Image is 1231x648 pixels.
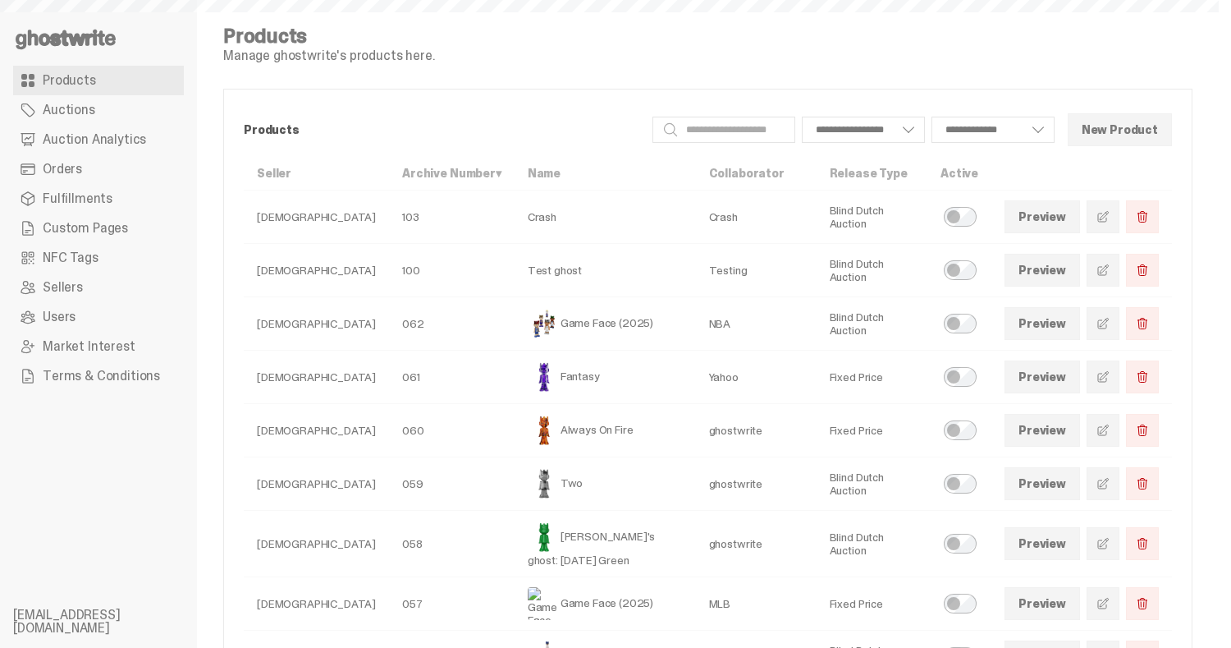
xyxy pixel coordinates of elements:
a: Products [13,66,184,95]
span: Terms & Conditions [43,370,160,383]
p: Manage ghostwrite's products here. [223,49,435,62]
a: Auction Analytics [13,125,184,154]
span: Auctions [43,103,95,117]
td: Fixed Price [817,577,927,631]
img: Game Face (2025) [528,307,561,340]
th: Release Type [817,157,927,191]
a: Preview [1004,527,1080,560]
td: [DEMOGRAPHIC_DATA] [244,457,389,511]
a: Preview [1004,361,1080,393]
a: Market Interest [13,332,184,361]
a: Archive Number▾ [402,166,501,181]
td: [DEMOGRAPHIC_DATA] [244,244,389,297]
td: Fixed Price [817,404,927,457]
td: Two [515,457,696,511]
td: Game Face (2025) [515,577,696,631]
td: 059 [389,457,515,511]
td: 061 [389,351,515,404]
td: [DEMOGRAPHIC_DATA] [244,351,389,404]
a: Active [940,166,978,181]
td: 057 [389,577,515,631]
a: Terms & Conditions [13,361,184,391]
a: Orders [13,154,184,184]
td: ghostwrite [696,404,817,457]
a: Users [13,302,184,332]
td: 058 [389,511,515,577]
span: Auction Analytics [43,133,146,146]
button: Delete Product [1126,467,1159,500]
td: 060 [389,404,515,457]
td: Blind Dutch Auction [817,244,927,297]
a: Auctions [13,95,184,125]
td: Blind Dutch Auction [817,297,927,351]
p: Products [244,124,639,136]
a: Preview [1004,414,1080,447]
a: Sellers [13,273,184,302]
button: New Product [1068,113,1172,146]
a: Custom Pages [13,214,184,243]
td: [DEMOGRAPHIC_DATA] [244,191,389,244]
img: Fantasy [528,361,561,393]
span: Products [43,74,96,87]
td: Blind Dutch Auction [817,511,927,577]
span: ▾ [496,166,501,181]
td: [DEMOGRAPHIC_DATA] [244,577,389,631]
td: MLB [696,577,817,631]
td: [DEMOGRAPHIC_DATA] [244,511,389,577]
td: Test ghost [515,244,696,297]
img: Always On Fire [528,414,561,447]
a: Preview [1004,467,1080,500]
button: Delete Product [1126,200,1159,233]
td: Crash [696,191,817,244]
span: Orders [43,163,82,176]
td: 100 [389,244,515,297]
span: NFC Tags [43,251,98,264]
td: Yahoo [696,351,817,404]
td: 062 [389,297,515,351]
h4: Products [223,26,435,46]
img: Game Face (2025) [528,587,561,620]
button: Delete Product [1126,527,1159,560]
td: NBA [696,297,817,351]
img: Two [528,467,561,500]
img: Schrödinger's ghost: Sunday Green [528,521,561,554]
button: Delete Product [1126,254,1159,287]
td: Game Face (2025) [515,297,696,351]
button: Delete Product [1126,307,1159,340]
td: Fixed Price [817,351,927,404]
td: Fantasy [515,351,696,404]
button: Delete Product [1126,587,1159,620]
td: 103 [389,191,515,244]
td: [DEMOGRAPHIC_DATA] [244,297,389,351]
td: [DEMOGRAPHIC_DATA] [244,404,389,457]
td: Always On Fire [515,404,696,457]
span: Market Interest [43,340,135,353]
li: [EMAIL_ADDRESS][DOMAIN_NAME] [13,609,210,635]
td: Crash [515,191,696,244]
a: Preview [1004,254,1080,287]
th: Collaborator [696,157,817,191]
a: Preview [1004,587,1080,620]
a: Preview [1004,307,1080,340]
button: Delete Product [1126,414,1159,447]
span: Custom Pages [43,222,128,235]
span: Fulfillments [43,192,112,205]
a: Preview [1004,200,1080,233]
td: [PERSON_NAME]'s ghost: [DATE] Green [515,511,696,577]
td: ghostwrite [696,511,817,577]
span: Users [43,310,76,324]
td: ghostwrite [696,457,817,511]
a: NFC Tags [13,243,184,273]
th: Name [515,157,696,191]
td: Blind Dutch Auction [817,191,927,244]
th: Seller [244,157,389,191]
td: Testing [696,244,817,297]
span: Sellers [43,281,83,294]
td: Blind Dutch Auction [817,457,927,511]
a: Fulfillments [13,184,184,214]
button: Delete Product [1126,361,1159,393]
